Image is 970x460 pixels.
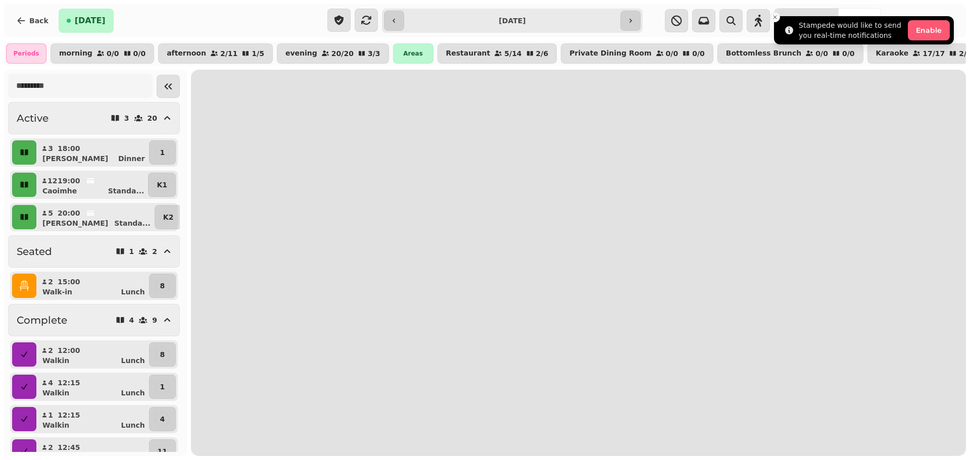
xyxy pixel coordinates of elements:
h2: Active [17,111,48,125]
p: Lunch [121,420,145,430]
p: 9 [152,317,157,324]
button: K2 [155,205,182,229]
button: 112:15WalkinLunch [38,407,147,431]
p: Dinner [118,154,145,164]
button: afternoon2/111/5 [158,43,273,64]
p: 2 [47,277,54,287]
button: Seated12 [8,235,180,268]
p: Walkin [42,355,69,366]
p: 12:15 [58,410,80,420]
p: 2 [47,345,54,355]
p: 0 / 0 [692,50,705,57]
p: 4 [129,317,134,324]
p: 5 [47,208,54,218]
p: 17 / 17 [923,50,945,57]
p: 20 [148,115,157,122]
p: 0 / 0 [133,50,146,57]
p: 0 / 0 [107,50,119,57]
div: Stampede would like to send you real-time notifications [799,20,904,40]
p: Lunch [121,287,145,297]
p: 4 [47,378,54,388]
p: 12:00 [58,345,80,355]
p: 3 [124,115,129,122]
button: [DATE] [59,9,114,33]
p: afternoon [167,49,206,58]
p: 1 / 5 [252,50,264,57]
p: 8 [160,281,165,291]
button: Enable [908,20,950,40]
p: Karaoke [876,49,909,58]
button: Complete49 [8,304,180,336]
p: 4 [160,414,165,424]
p: Lunch [121,388,145,398]
button: 4 [149,407,176,431]
p: Private Dining Room [569,49,651,58]
button: Collapse sidebar [157,75,180,98]
button: 412:15WalkinLunch [38,375,147,399]
p: Bottomless Brunch [726,49,802,58]
p: 20 / 20 [331,50,354,57]
p: 15:00 [58,277,80,287]
button: Bottomless Brunch0/00/0 [717,43,863,64]
p: 1 [47,410,54,420]
button: 1 [149,140,176,165]
p: Walkin [42,388,69,398]
button: Active320 [8,102,180,134]
p: 19:00 [58,176,80,186]
p: 2 [152,248,157,255]
p: 12:15 [58,378,80,388]
p: 20:00 [58,208,80,218]
p: K1 [157,180,167,190]
p: evening [285,49,317,58]
button: 318:00[PERSON_NAME]Dinner [38,140,147,165]
button: 8 [149,342,176,367]
p: 5 / 14 [504,50,521,57]
button: 8 [149,274,176,298]
div: Periods [6,43,46,64]
button: 1219:00CaoimheStanda... [38,173,146,197]
p: 3 [47,143,54,154]
button: Restaurant5/142/6 [438,43,557,64]
p: 1 [129,248,134,255]
p: [PERSON_NAME] [42,218,108,228]
p: 1 [160,147,165,158]
button: 215:00Walk-inLunch [38,274,147,298]
p: K2 [163,212,174,222]
p: Standa ... [114,218,151,228]
button: evening20/203/3 [277,43,389,64]
p: morning [59,49,92,58]
p: Restaurant [446,49,491,58]
button: morning0/00/0 [51,43,154,64]
p: 0 / 0 [815,50,828,57]
span: [DATE] [75,17,106,25]
button: K1 [148,173,176,197]
p: 11 [158,446,167,456]
h2: Seated [17,244,52,259]
button: Private Dining Room0/00/0 [561,43,713,64]
span: Back [29,17,48,24]
p: 12:45 [58,442,80,452]
p: 18:00 [58,143,80,154]
p: 2 / 6 [536,50,549,57]
button: 212:00WalkinLunch [38,342,147,367]
p: Caoimhe [42,186,77,196]
p: 12 [47,176,54,186]
p: 2 / 11 [220,50,237,57]
p: Walkin [42,420,69,430]
h2: Complete [17,313,67,327]
p: [PERSON_NAME] [42,154,108,164]
p: Lunch [121,355,145,366]
div: Areas [393,43,433,64]
p: 0 / 0 [666,50,678,57]
button: 1 [149,375,176,399]
p: Standa ... [108,186,144,196]
p: 8 [160,349,165,360]
p: 2 [47,442,54,452]
p: Walk-in [42,287,72,297]
button: Close toast [770,12,780,22]
button: Back [8,9,57,33]
p: 0 / 0 [842,50,855,57]
button: 520:00[PERSON_NAME]Standa... [38,205,153,229]
p: 1 [160,382,165,392]
p: 3 / 3 [368,50,380,57]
